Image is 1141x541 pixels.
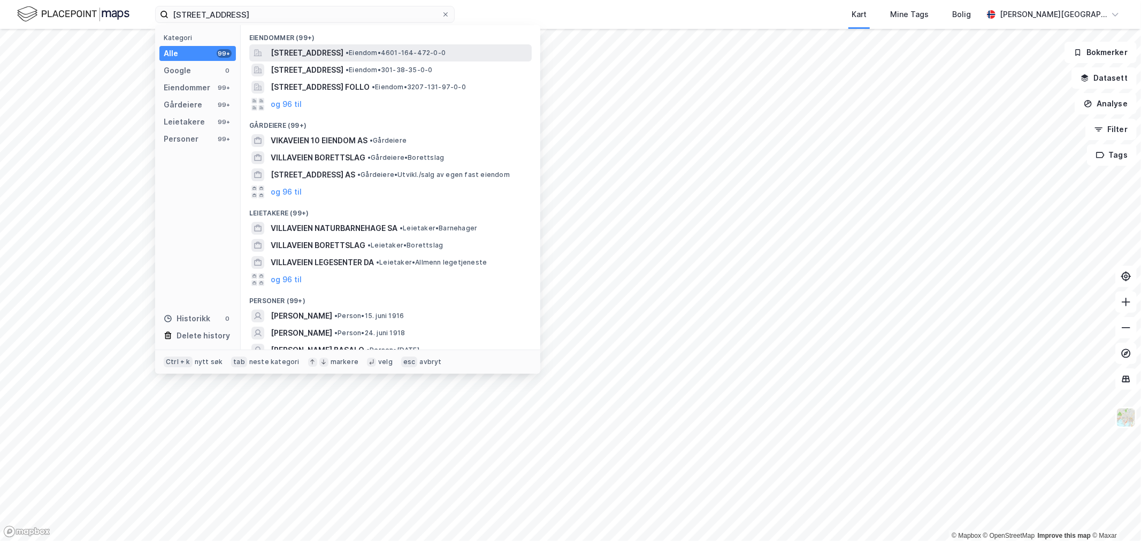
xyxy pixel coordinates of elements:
[378,358,393,366] div: velg
[852,8,867,21] div: Kart
[370,136,373,144] span: •
[357,171,510,179] span: Gårdeiere • Utvikl./salg av egen fast eiendom
[231,357,247,367] div: tab
[271,256,374,269] span: VILLAVEIEN LEGESENTER DA
[419,358,441,366] div: avbryt
[271,98,302,111] button: og 96 til
[195,358,223,366] div: nytt søk
[217,135,232,143] div: 99+
[346,66,349,74] span: •
[3,525,50,538] a: Mapbox homepage
[400,224,477,233] span: Leietaker • Barnehager
[376,258,379,266] span: •
[366,346,419,354] span: Person • [DATE]
[367,241,371,249] span: •
[366,346,370,354] span: •
[17,5,129,24] img: logo.f888ab2527a4732fd821a326f86c7f29.svg
[1071,67,1137,89] button: Datasett
[271,327,332,339] span: [PERSON_NAME]
[372,83,375,91] span: •
[177,329,230,342] div: Delete history
[346,49,349,57] span: •
[164,81,210,94] div: Eiendommer
[1038,532,1091,539] a: Improve this map
[164,133,198,145] div: Personer
[217,118,232,126] div: 99+
[241,200,540,220] div: Leietakere (99+)
[331,358,358,366] div: markere
[372,83,466,91] span: Eiendom • 3207-131-97-0-0
[334,312,338,320] span: •
[983,532,1035,539] a: OpenStreetMap
[223,314,232,323] div: 0
[241,288,540,307] div: Personer (99+)
[164,115,205,128] div: Leietakere
[1000,8,1107,21] div: [PERSON_NAME][GEOGRAPHIC_DATA]
[370,136,407,145] span: Gårdeiere
[164,34,236,42] div: Kategori
[271,47,343,59] span: [STREET_ADDRESS]
[1116,407,1136,428] img: Z
[334,312,404,320] span: Person • 15. juni 1916
[164,47,178,60] div: Alle
[223,66,232,75] div: 0
[249,358,300,366] div: neste kategori
[1088,490,1141,541] iframe: Chat Widget
[367,241,443,250] span: Leietaker • Borettslag
[271,344,364,357] span: [PERSON_NAME] BASALO
[217,49,232,58] div: 99+
[367,153,444,162] span: Gårdeiere • Borettslag
[952,8,971,21] div: Bolig
[271,222,397,235] span: VILLAVEIEN NATURBARNEHAGE SA
[271,310,332,322] span: [PERSON_NAME]
[164,64,191,77] div: Google
[271,81,370,94] span: [STREET_ADDRESS] FOLLO
[271,273,302,286] button: og 96 til
[241,113,540,132] div: Gårdeiere (99+)
[400,224,403,232] span: •
[241,25,540,44] div: Eiendommer (99+)
[271,239,365,252] span: VILLAVEIEN BORETTSLAG
[890,8,929,21] div: Mine Tags
[1065,42,1137,63] button: Bokmerker
[164,98,202,111] div: Gårdeiere
[952,532,981,539] a: Mapbox
[217,101,232,109] div: 99+
[271,186,302,198] button: og 96 til
[271,64,343,76] span: [STREET_ADDRESS]
[367,153,371,161] span: •
[1087,144,1137,166] button: Tags
[401,357,418,367] div: esc
[346,66,432,74] span: Eiendom • 301-38-35-0-0
[346,49,446,57] span: Eiendom • 4601-164-472-0-0
[164,312,210,325] div: Historikk
[1075,93,1137,114] button: Analyse
[376,258,487,267] span: Leietaker • Allmenn legetjeneste
[217,83,232,92] div: 99+
[334,329,405,337] span: Person • 24. juni 1918
[271,168,355,181] span: [STREET_ADDRESS] AS
[271,134,367,147] span: VIKAVEIEN 10 EIENDOM AS
[271,151,365,164] span: VILLAVEIEN BORETTSLAG
[334,329,338,337] span: •
[169,6,441,22] input: Søk på adresse, matrikkel, gårdeiere, leietakere eller personer
[164,357,193,367] div: Ctrl + k
[357,171,361,179] span: •
[1085,119,1137,140] button: Filter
